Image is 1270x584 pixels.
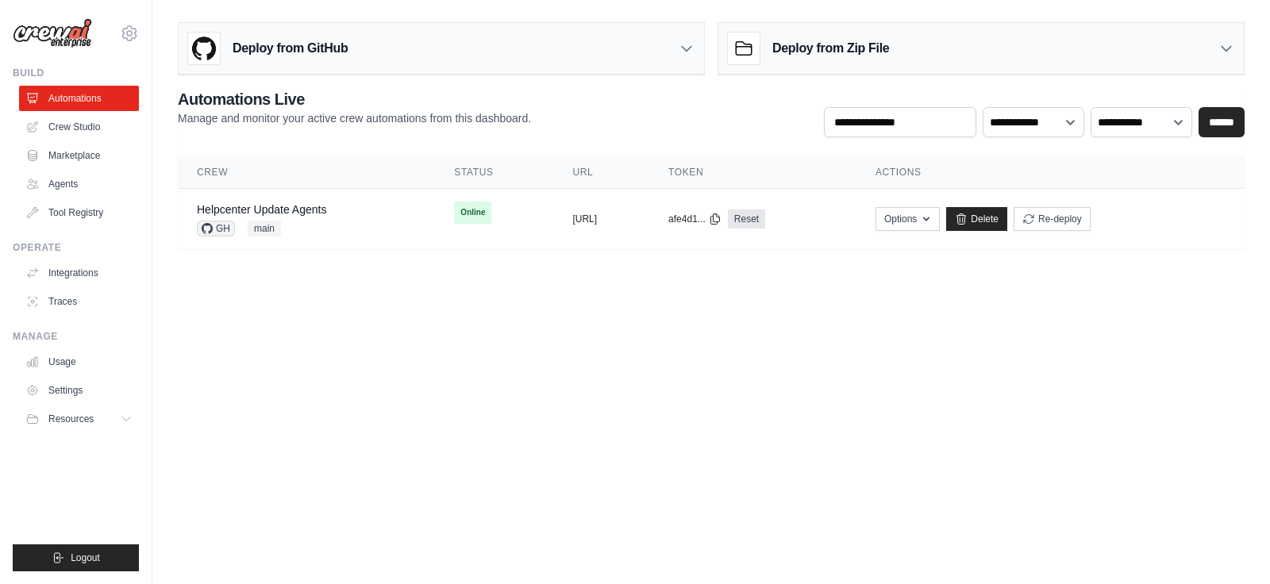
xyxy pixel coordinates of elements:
[772,39,889,58] h3: Deploy from Zip File
[19,406,139,432] button: Resources
[435,156,553,189] th: Status
[454,202,491,224] span: Online
[13,544,139,571] button: Logout
[19,349,139,375] a: Usage
[13,330,139,343] div: Manage
[197,221,235,236] span: GH
[178,156,435,189] th: Crew
[197,203,326,216] a: Helpcenter Update Agents
[19,171,139,197] a: Agents
[71,551,100,564] span: Logout
[668,213,722,225] button: afe4d1...
[19,114,139,140] a: Crew Studio
[188,33,220,64] img: GitHub Logo
[13,67,139,79] div: Build
[946,207,1007,231] a: Delete
[248,221,281,236] span: main
[13,18,92,48] img: Logo
[48,413,94,425] span: Resources
[19,378,139,403] a: Settings
[19,200,139,225] a: Tool Registry
[19,86,139,111] a: Automations
[178,110,531,126] p: Manage and monitor your active crew automations from this dashboard.
[728,209,765,229] a: Reset
[649,156,856,189] th: Token
[13,241,139,254] div: Operate
[19,260,139,286] a: Integrations
[553,156,649,189] th: URL
[876,207,940,231] button: Options
[19,143,139,168] a: Marketplace
[19,289,139,314] a: Traces
[856,156,1245,189] th: Actions
[1014,207,1091,231] button: Re-deploy
[233,39,348,58] h3: Deploy from GitHub
[178,88,531,110] h2: Automations Live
